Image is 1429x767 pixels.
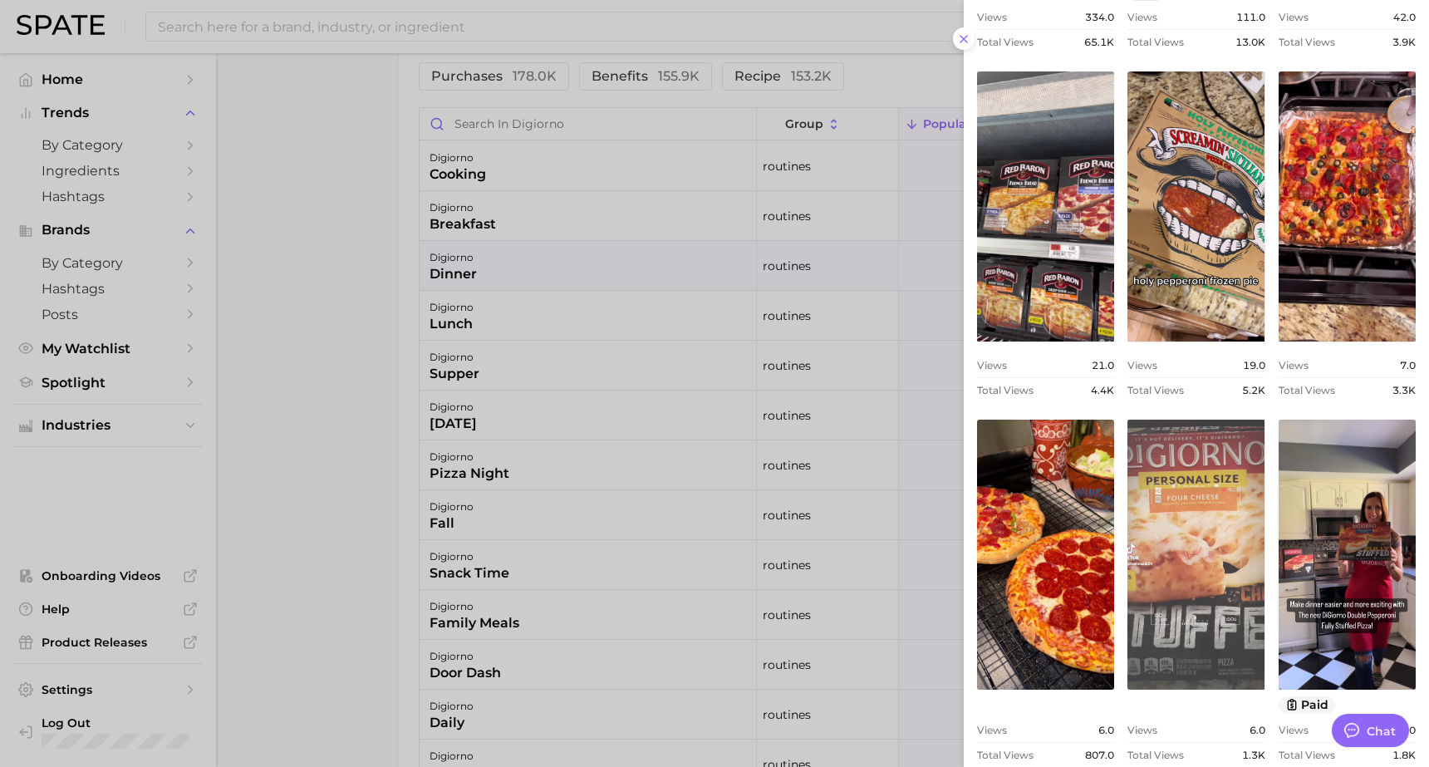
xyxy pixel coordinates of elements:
span: Total Views [977,384,1034,396]
span: 13.0k [1235,36,1265,48]
span: Total Views [1279,749,1335,761]
span: Views [1127,724,1157,736]
span: Total Views [1279,384,1335,396]
span: 7.0 [1400,359,1416,371]
span: Total Views [1127,36,1184,48]
span: 19.0 [1243,359,1265,371]
button: paid [1279,696,1336,714]
span: 4.4k [1091,384,1114,396]
span: Views [1279,359,1309,371]
span: Views [1279,11,1309,23]
span: Views [977,11,1007,23]
span: Views [1127,359,1157,371]
span: Views [977,359,1007,371]
span: Total Views [977,36,1034,48]
span: 21.0 [1092,359,1114,371]
span: 5.2k [1242,384,1265,396]
span: 3.3k [1392,384,1416,396]
span: 334.0 [1085,11,1114,23]
span: 65.1k [1084,36,1114,48]
span: Views [1279,724,1309,736]
span: 111.0 [1236,11,1265,23]
span: Views [977,724,1007,736]
span: 1.8k [1392,749,1416,761]
span: 6.0 [1250,724,1265,736]
span: 6.0 [1098,724,1114,736]
span: Total Views [1279,36,1335,48]
span: 1.3k [1242,749,1265,761]
span: 807.0 [1085,749,1114,761]
span: Total Views [977,749,1034,761]
span: Total Views [1127,749,1184,761]
span: 42.0 [1393,11,1416,23]
span: 3.9k [1392,36,1416,48]
span: Total Views [1127,384,1184,396]
span: Views [1127,11,1157,23]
